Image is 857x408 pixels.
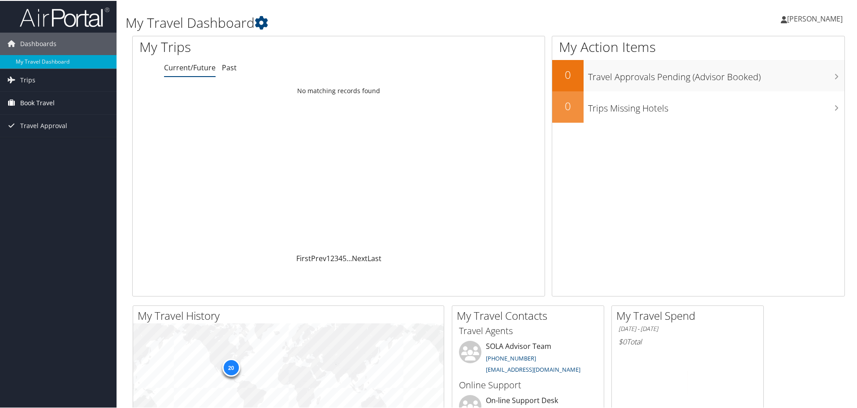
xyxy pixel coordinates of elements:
a: 4 [338,253,342,262]
h3: Travel Approvals Pending (Advisor Booked) [588,65,844,82]
a: First [296,253,311,262]
h3: Travel Agents [459,324,597,336]
h3: Online Support [459,378,597,391]
a: [PHONE_NUMBER] [486,353,536,361]
h6: Total [619,336,757,346]
h1: My Trips [139,37,366,56]
a: 5 [342,253,346,262]
h2: My Travel Contacts [457,307,604,322]
h2: My Travel Spend [616,307,763,322]
td: No matching records found [133,82,545,98]
span: Travel Approval [20,114,67,136]
span: [PERSON_NAME] [787,13,843,23]
span: $0 [619,336,627,346]
div: 20 [222,358,240,376]
a: 0Travel Approvals Pending (Advisor Booked) [552,59,844,90]
a: Current/Future [164,62,216,72]
a: Prev [311,253,326,262]
h1: My Action Items [552,37,844,56]
a: Next [352,253,368,262]
li: SOLA Advisor Team [454,340,602,377]
span: Trips [20,68,35,90]
h3: Trips Missing Hotels [588,97,844,114]
h2: 0 [552,98,584,113]
a: Past [222,62,237,72]
a: [EMAIL_ADDRESS][DOMAIN_NAME] [486,365,580,373]
a: Last [368,253,381,262]
h6: [DATE] - [DATE] [619,324,757,332]
span: … [346,253,352,262]
h2: My Travel History [138,307,444,322]
span: Book Travel [20,91,55,113]
a: 2 [330,253,334,262]
a: 0Trips Missing Hotels [552,90,844,122]
img: airportal-logo.png [20,6,109,27]
a: 3 [334,253,338,262]
a: 1 [326,253,330,262]
h1: My Travel Dashboard [126,13,610,31]
a: [PERSON_NAME] [781,4,852,31]
span: Dashboards [20,32,56,54]
h2: 0 [552,66,584,82]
